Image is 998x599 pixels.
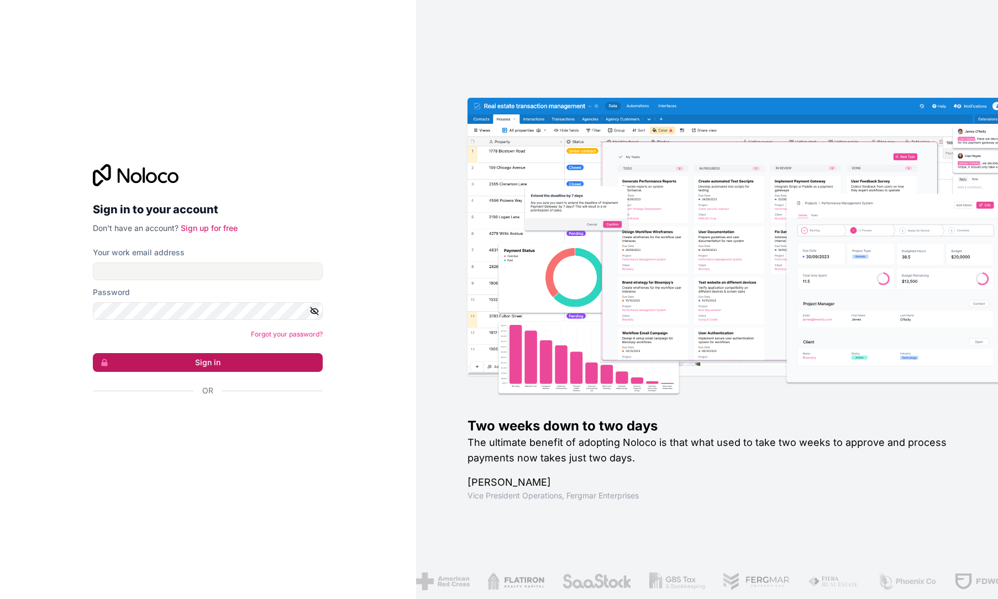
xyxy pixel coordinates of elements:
img: /assets/gbstax-C-GtDUiK.png [649,572,705,590]
button: Sign in [93,353,323,372]
span: Don't have an account? [93,223,178,233]
h2: The ultimate benefit of adopting Noloco is that what used to take two weeks to approve and proces... [468,435,963,466]
img: /assets/saastock-C6Zbiodz.png [561,572,631,590]
img: /assets/american-red-cross-BAupjrZR.png [416,572,469,590]
span: Or [202,385,213,396]
h1: [PERSON_NAME] [468,475,963,490]
img: /assets/phoenix-BREaitsQ.png [877,572,937,590]
a: Sign up for free [181,223,238,233]
h2: Sign in to your account [93,199,323,219]
img: /assets/fiera-fwj2N5v4.png [807,572,859,590]
img: /assets/fergmar-CudnrXN5.png [722,572,790,590]
input: Email address [93,262,323,280]
input: Password [93,302,323,320]
iframe: Sign in with Google Button [87,408,319,433]
label: Password [93,287,130,298]
img: /assets/flatiron-C8eUkumj.png [487,572,544,590]
label: Your work email address [93,247,185,258]
h1: Two weeks down to two days [468,417,963,435]
a: Forgot your password? [251,330,323,338]
h1: Vice President Operations , Fergmar Enterprises [468,490,963,501]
